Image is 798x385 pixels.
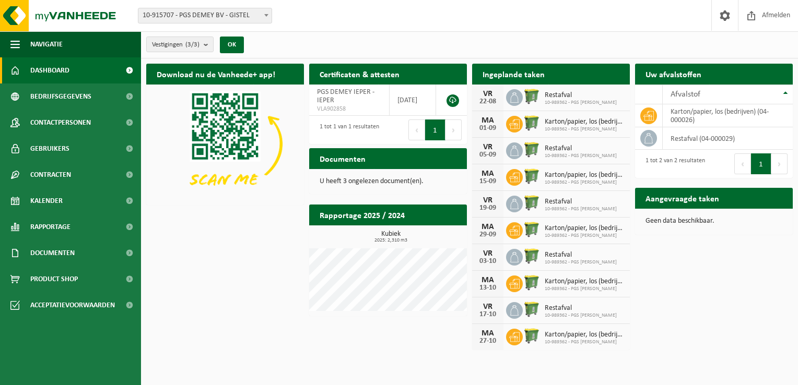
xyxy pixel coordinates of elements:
div: 22-08 [477,98,498,105]
span: Karton/papier, los (bedrijven) [545,171,625,179]
img: WB-0770-HPE-GN-50 [523,114,541,132]
div: MA [477,223,498,231]
span: Vestigingen [152,37,199,53]
span: 2025: 2,310 m3 [314,238,467,243]
span: Product Shop [30,266,78,292]
div: 01-09 [477,125,498,132]
img: WB-0770-HPE-GN-50 [523,247,541,265]
td: [DATE] [390,85,436,116]
h2: Aangevraagde taken [635,188,730,208]
h3: Kubiek [314,231,467,243]
button: Previous [734,153,751,174]
h2: Download nu de Vanheede+ app! [146,64,286,84]
div: 27-10 [477,338,498,345]
span: Contracten [30,162,71,188]
span: PGS DEMEY IEPER - IEPER [317,88,374,104]
div: 29-09 [477,231,498,238]
span: Acceptatievoorwaarden [30,292,115,318]
div: VR [477,249,498,258]
count: (3/3) [185,41,199,48]
img: Download de VHEPlus App [146,85,304,203]
span: Restafval [545,91,617,100]
img: WB-0770-HPE-GN-50 [523,194,541,212]
div: MA [477,329,498,338]
td: karton/papier, los (bedrijven) (04-000026) [663,104,793,127]
div: 13-10 [477,284,498,292]
span: Karton/papier, los (bedrijven) [545,118,625,126]
span: 10-989362 - PGS [PERSON_NAME] [545,312,617,319]
span: Restafval [545,251,617,259]
button: OK [220,37,244,53]
button: Next [445,119,462,140]
h2: Rapportage 2025 / 2024 [309,204,415,225]
button: 1 [751,153,771,174]
img: WB-0770-HPE-GN-50 [523,167,541,185]
span: Karton/papier, los (bedrijven) [545,278,625,286]
div: VR [477,143,498,151]
div: MA [477,276,498,284]
p: U heeft 3 ongelezen document(en). [320,178,456,185]
span: 10-989362 - PGS [PERSON_NAME] [545,153,617,159]
span: Restafval [545,198,617,206]
h2: Ingeplande taken [472,64,555,84]
span: Documenten [30,240,75,266]
span: 10-989362 - PGS [PERSON_NAME] [545,179,625,186]
span: Karton/papier, los (bedrijven) [545,331,625,339]
div: 1 tot 2 van 2 resultaten [640,152,705,175]
img: WB-0770-HPE-GN-50 [523,141,541,159]
div: 17-10 [477,311,498,318]
span: Dashboard [30,57,69,83]
span: Navigatie [30,31,63,57]
div: 1 tot 1 van 1 resultaten [314,118,379,141]
img: WB-0770-HPE-GN-50 [523,327,541,345]
span: 10-989362 - PGS [PERSON_NAME] [545,233,625,239]
span: Kalender [30,188,63,214]
span: 10-989362 - PGS [PERSON_NAME] [545,206,617,212]
span: Gebruikers [30,136,69,162]
div: VR [477,196,498,204]
button: Previous [408,119,425,140]
button: Vestigingen(3/3) [146,37,214,52]
span: Bedrijfsgegevens [30,83,91,110]
img: WB-0770-HPE-GN-50 [523,300,541,318]
p: Geen data beschikbaar. [646,218,782,225]
span: 10-989362 - PGS [PERSON_NAME] [545,100,617,106]
div: MA [477,116,498,125]
span: VLA902858 [317,105,381,113]
span: Contactpersonen [30,110,91,136]
div: 03-10 [477,258,498,265]
span: 10-989362 - PGS [PERSON_NAME] [545,259,617,266]
span: 10-989362 - PGS [PERSON_NAME] [545,126,625,133]
span: 10-989362 - PGS [PERSON_NAME] [545,339,625,345]
span: Restafval [545,145,617,153]
span: 10-915707 - PGS DEMEY BV - GISTEL [138,8,272,23]
div: 15-09 [477,178,498,185]
div: 19-09 [477,204,498,212]
img: WB-0770-HPE-GN-50 [523,274,541,292]
div: VR [477,90,498,98]
span: 10-915707 - PGS DEMEY BV - GISTEL [138,8,272,23]
img: WB-0770-HPE-GN-50 [523,221,541,238]
h2: Uw afvalstoffen [635,64,712,84]
button: 1 [425,119,445,140]
h2: Documenten [309,148,376,169]
button: Next [771,153,788,174]
h2: Certificaten & attesten [309,64,410,84]
td: restafval (04-000029) [663,127,793,150]
span: Rapportage [30,214,71,240]
span: Afvalstof [671,90,700,99]
span: Karton/papier, los (bedrijven) [545,224,625,233]
span: Restafval [545,304,617,312]
img: WB-0770-HPE-GN-50 [523,88,541,105]
div: 05-09 [477,151,498,159]
a: Bekijk rapportage [389,225,466,246]
span: 10-989362 - PGS [PERSON_NAME] [545,286,625,292]
div: VR [477,303,498,311]
div: MA [477,170,498,178]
